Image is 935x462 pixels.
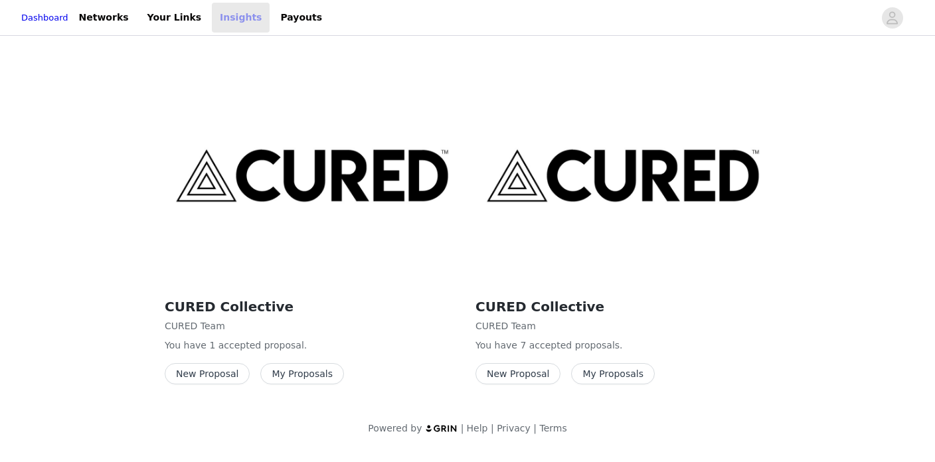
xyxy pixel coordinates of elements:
[165,65,460,286] img: CURED Nutrition - Shopify
[139,3,210,33] a: Your Links
[475,297,770,317] h2: CURED Collective
[368,423,422,433] span: Powered by
[475,363,560,384] button: New Proposal
[491,423,494,433] span: |
[165,319,460,333] p: CURED Team
[533,423,537,433] span: |
[272,3,330,33] a: Payouts
[21,11,68,25] a: Dashboard
[165,339,460,352] p: You have 1 accepted proposal .
[260,363,344,384] button: My Proposals
[165,297,460,317] h2: CURED Collective
[425,424,458,433] img: logo
[571,363,655,384] button: My Proposals
[461,423,464,433] span: |
[539,423,566,433] a: Terms
[165,363,250,384] button: New Proposal
[886,7,898,29] div: avatar
[615,340,620,350] span: s
[212,3,270,33] a: Insights
[467,423,488,433] a: Help
[71,3,137,33] a: Networks
[475,339,770,352] p: You have 7 accepted proposal .
[497,423,531,433] a: Privacy
[475,65,770,286] img: CURED Nutrition - WooCommerce
[475,319,770,333] p: CURED Team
